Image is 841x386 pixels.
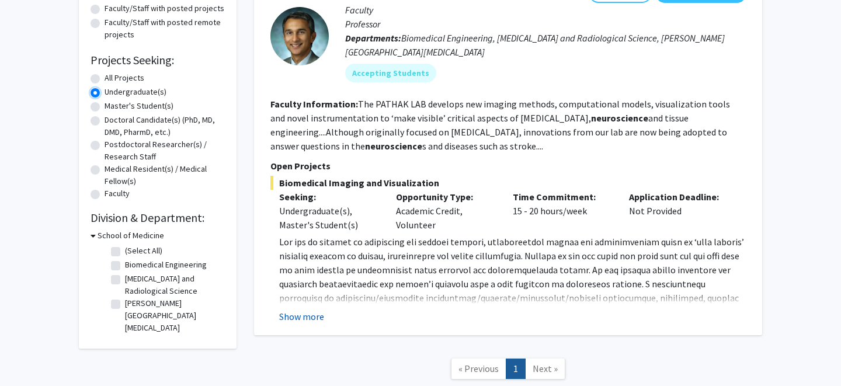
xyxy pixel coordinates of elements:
fg-read-more: The PATHAK LAB develops new imaging methods, computational models, visualization tools and novel ... [270,98,730,152]
a: Previous Page [451,359,506,379]
mat-chip: Accepting Students [345,64,436,82]
div: 15 - 20 hours/week [504,190,621,232]
label: Faculty/Staff with posted projects [105,2,224,15]
span: « Previous [458,363,499,374]
b: neuroscience [365,140,422,152]
p: Open Projects [270,159,746,173]
label: [PERSON_NAME][GEOGRAPHIC_DATA][MEDICAL_DATA] [125,297,222,334]
a: Next Page [525,359,565,379]
label: Master's Student(s) [105,100,173,112]
span: Biomedical Imaging and Visualization [270,176,746,190]
label: Undergraduate(s) [105,86,166,98]
h2: Projects Seeking: [91,53,225,67]
label: (Select All) [125,245,162,257]
label: Faculty/Staff with posted remote projects [105,16,225,41]
span: Next » [533,363,558,374]
b: neuroscience [591,112,648,124]
h2: Division & Department: [91,211,225,225]
button: Show more [279,310,324,324]
label: All Projects [105,72,144,84]
iframe: Chat [9,333,50,377]
span: Lor ips do sitamet co adipiscing eli seddoei tempori, utlaboreetdol magnaa eni adminimveniam quis... [279,236,744,374]
label: Postdoctoral Researcher(s) / Research Staff [105,138,225,163]
h3: School of Medicine [98,229,164,242]
div: Academic Credit, Volunteer [387,190,504,232]
div: Not Provided [620,190,737,232]
p: Faculty [345,3,746,17]
label: [MEDICAL_DATA] and Radiological Science [125,273,222,297]
p: Professor [345,17,746,31]
b: Departments: [345,32,401,44]
label: Medical Resident(s) / Medical Fellow(s) [105,163,225,187]
label: Doctoral Candidate(s) (PhD, MD, DMD, PharmD, etc.) [105,114,225,138]
span: Biomedical Engineering, [MEDICAL_DATA] and Radiological Science, [PERSON_NAME][GEOGRAPHIC_DATA][M... [345,32,725,58]
p: Seeking: [279,190,378,204]
label: Biomedical Engineering [125,259,207,271]
p: Application Deadline: [629,190,728,204]
b: Faculty Information: [270,98,358,110]
p: Opportunity Type: [396,190,495,204]
label: Faculty [105,187,130,200]
div: Undergraduate(s), Master's Student(s) [279,204,378,232]
a: 1 [506,359,526,379]
p: Time Commitment: [513,190,612,204]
